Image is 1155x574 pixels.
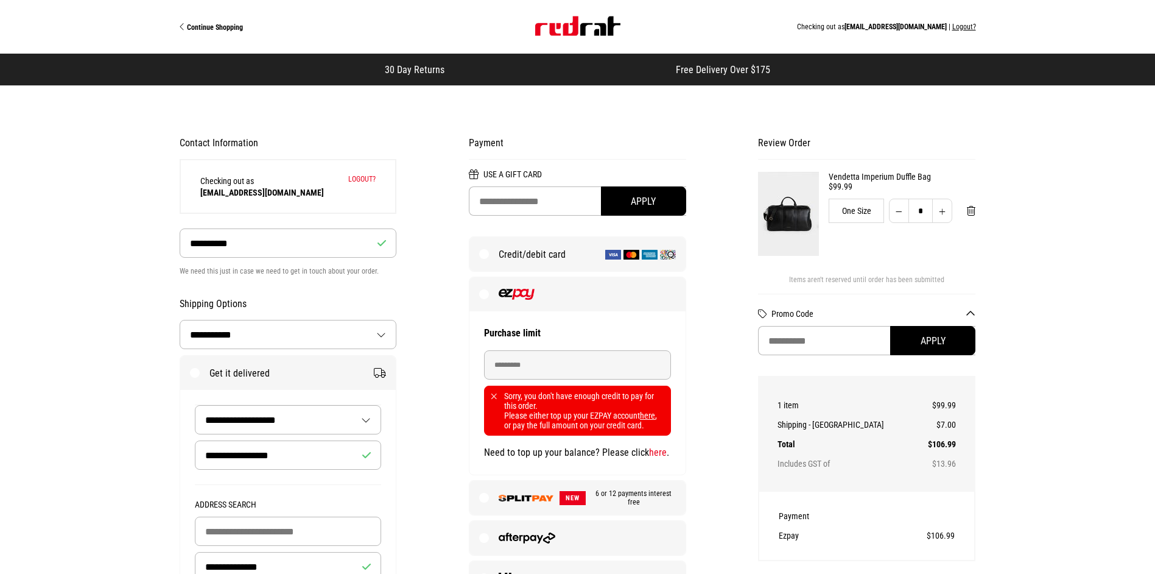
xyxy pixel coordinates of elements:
div: Checking out as [379,23,976,31]
img: Q Card [660,250,676,260]
span: | [949,23,950,31]
select: Saved Address [195,406,381,434]
legend: Address Search [195,500,382,517]
img: Vendetta Imperium Duffle Bag [758,172,819,256]
span: [EMAIL_ADDRESS][DOMAIN_NAME] [844,23,947,31]
th: 1 item [778,395,919,415]
span: Continue Shopping [187,23,243,32]
td: $13.96 [919,454,956,473]
label: Credit/debit card [469,237,686,271]
button: Logout? [348,175,376,183]
button: Increase quantity [932,199,952,223]
label: Get it delivered [180,356,396,390]
h2: Contact Information [180,137,397,149]
h2: Payment [469,137,686,160]
img: EZPAY [499,289,535,300]
th: Total [778,434,919,454]
button: Apply [890,326,975,355]
select: Country [180,321,396,349]
h2: Review Order [758,137,975,160]
td: $7.00 [919,415,956,434]
strong: [EMAIL_ADDRESS][DOMAIN_NAME] [200,188,324,197]
span: 6 or 12 payments interest free [586,489,676,506]
div: One Size [829,199,884,223]
a: Continue Shopping [180,22,379,32]
p: Need to top up your balance? Please click . [484,445,671,460]
button: Apply [601,186,686,216]
img: Afterpay [499,533,555,544]
a: here [640,411,655,420]
th: Shipping - [GEOGRAPHIC_DATA] [778,415,919,434]
strong: Purchase limit [484,327,541,339]
button: Open LiveChat chat widget [10,5,46,41]
span: Free Delivery Over $175 [676,64,770,76]
span: 30 Day Returns [385,64,444,76]
h2: Shipping Options [180,298,397,310]
h2: Use a Gift Card [469,169,686,186]
a: Vendetta Imperium Duffle Bag [829,172,975,182]
input: Purchase limit [484,350,671,380]
td: $106.99 [919,434,956,454]
div: Items aren't reserved until order has been submitted [758,275,975,294]
div: $99.99 [829,182,975,191]
img: Visa [605,250,621,260]
th: Ezpay [779,526,870,545]
button: Promo Code [771,309,975,319]
a: here [649,447,667,458]
iframe: Customer reviews powered by Trustpilot [469,63,651,76]
input: Promo Code [758,326,975,355]
td: $99.99 [919,395,956,415]
input: Quantity [908,199,933,223]
td: $106.99 [871,526,955,545]
span: NEW [560,491,586,505]
input: Recipient Name [195,441,382,470]
input: Phone [180,229,397,258]
img: SPLITPAY [499,495,553,501]
img: Red Rat [535,16,620,36]
button: Remove from cart [957,199,985,223]
img: Mastercard [623,250,639,260]
img: American Express [642,250,658,260]
p: We need this just in case we need to get in touch about your order. [180,264,397,278]
span: Checking out as [200,176,324,197]
div: Sorry, you don't have enough credit to pay for this order. Please either top up your EZPAY accoun... [484,386,671,436]
input: Building Name (Optional) [195,517,382,546]
th: Includes GST of [778,454,919,473]
th: Payment [779,506,870,526]
button: Decrease quantity [889,199,909,223]
button: Logout? [952,23,976,31]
